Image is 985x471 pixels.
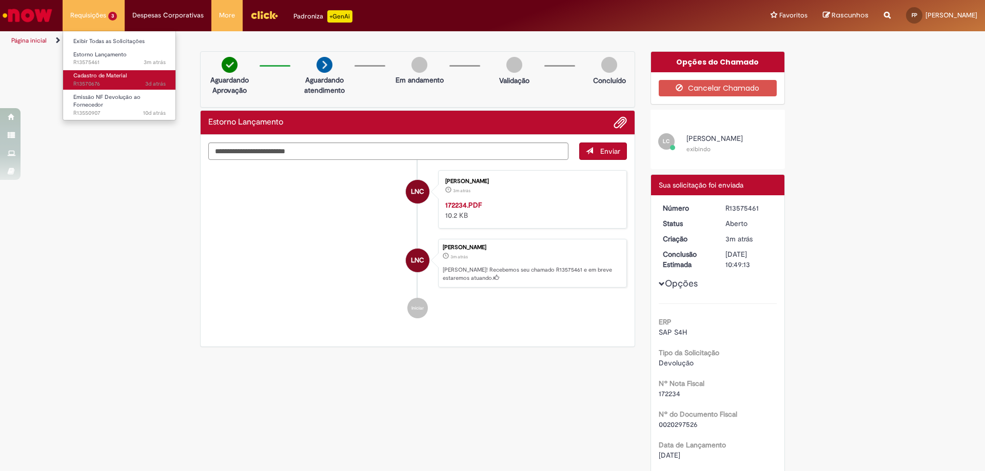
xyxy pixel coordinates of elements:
time: 26/09/2025 13:50:43 [145,80,166,88]
ul: Trilhas de página [8,31,649,50]
a: Aberto R13575461 : Estorno Lançamento [63,49,176,68]
span: 3m atrás [725,234,753,243]
div: 29/09/2025 09:49:10 [725,234,773,244]
span: Despesas Corporativas [132,10,204,21]
p: Concluído [593,75,626,86]
span: Estorno Lançamento [73,51,127,58]
li: Leticia Nunes Couto [208,239,627,288]
img: arrow-next.png [317,57,332,73]
span: LC [663,138,669,145]
span: 3 [108,12,117,21]
div: R13575461 [725,203,773,213]
p: Em andamento [396,75,444,85]
ul: Histórico de tíquete [208,160,627,329]
button: Adicionar anexos [614,116,627,129]
span: LNC [411,179,424,204]
span: More [219,10,235,21]
time: 29/09/2025 09:49:10 [725,234,753,243]
dt: Número [655,203,718,213]
img: click_logo_yellow_360x200.png [250,7,278,23]
button: Cancelar Chamado [659,80,777,96]
dt: Conclusão Estimada [655,249,718,270]
span: Emissão NF Devolução ao Fornecedor [73,93,141,109]
span: 3d atrás [145,80,166,88]
span: [DATE] [659,450,680,460]
div: Aberto [725,218,773,229]
time: 29/09/2025 09:48:41 [453,188,470,194]
p: Validação [499,75,529,86]
a: Aberto R13550907 : Emissão NF Devolução ao Fornecedor [63,92,176,114]
div: Padroniza [293,10,352,23]
p: +GenAi [327,10,352,23]
span: Cadastro de Material [73,72,127,79]
a: 172234.PDF [445,200,482,210]
img: ServiceNow [1,5,54,26]
span: R13550907 [73,109,166,117]
a: Rascunhos [823,11,869,21]
span: Rascunhos [832,10,869,20]
div: undefined Online [406,249,429,272]
span: [PERSON_NAME] [686,134,743,143]
ul: Requisições [63,31,176,120]
textarea: Digite sua mensagem aqui... [208,142,568,160]
div: [PERSON_NAME] [445,178,616,185]
div: undefined Online [406,180,429,203]
span: Devolução [659,358,694,367]
img: img-circle-grey.png [506,57,522,73]
span: SAP S4H [659,327,687,337]
span: Requisições [70,10,106,21]
time: 19/09/2025 14:18:16 [143,109,166,117]
img: img-circle-grey.png [411,57,427,73]
p: Aguardando Aprovação [205,75,254,95]
b: Data de Lançamento [659,440,726,449]
div: [DATE] 10:49:13 [725,249,773,270]
span: 3m atrás [453,188,470,194]
dt: Criação [655,234,718,244]
dt: Status [655,218,718,229]
div: Opções do Chamado [651,52,785,72]
b: Nº Nota Fiscal [659,379,704,388]
span: LNC [411,248,424,273]
a: Aberto R13570676 : Cadastro de Material [63,70,176,89]
span: [PERSON_NAME] [925,11,977,19]
p: [PERSON_NAME]! Recebemos seu chamado R13575461 e em breve estaremos atuando. [443,266,621,282]
span: R13570676 [73,80,166,88]
span: Sua solicitação foi enviada [659,180,743,190]
button: Enviar [579,142,627,160]
div: [PERSON_NAME] [443,244,621,251]
a: Exibir Todas as Solicitações [63,36,176,47]
span: 0020297526 [659,420,698,429]
time: 29/09/2025 09:49:11 [144,58,166,66]
small: exibindo [686,145,711,153]
span: Favoritos [779,10,807,21]
span: 10d atrás [143,109,166,117]
span: R13575461 [73,58,166,67]
b: Nº do Documento Fiscal [659,409,737,419]
img: check-circle-green.png [222,57,238,73]
a: Página inicial [11,36,47,45]
div: 10.2 KB [445,200,616,220]
time: 29/09/2025 09:49:10 [450,254,468,260]
p: Aguardando atendimento [300,75,349,95]
span: 3m atrás [450,254,468,260]
span: Enviar [600,147,620,156]
h2: Estorno Lançamento Histórico de tíquete [208,118,283,127]
span: 3m atrás [144,58,166,66]
img: img-circle-grey.png [601,57,617,73]
b: ERP [659,317,672,326]
span: 172234 [659,389,680,398]
span: FP [912,12,917,18]
b: Tipo da Solicitação [659,348,719,357]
